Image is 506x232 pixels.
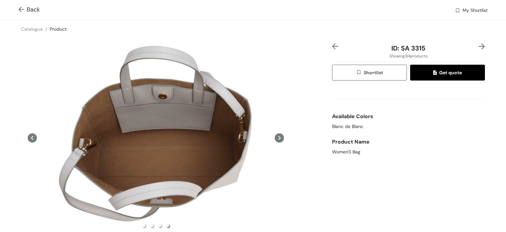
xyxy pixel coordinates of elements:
span: ID: SA 3315 [391,44,425,52]
a: Product [50,26,67,32]
li: slide item 2 [151,224,153,227]
div: Women'S Bag [332,149,485,155]
span: Back [18,5,40,14]
div: Blanc de Blanc [332,123,485,130]
li: slide item 3 [158,224,161,227]
button: wishlistShortlist [332,65,407,81]
button: quoteGet quote [410,65,485,81]
span: Shortlist [356,69,383,77]
img: right [479,43,485,50]
div: Available Colors [332,110,485,123]
li: slide item 1 [143,224,145,227]
div: Product Name [332,135,485,149]
span: / [45,26,47,32]
img: wishlist [356,69,364,77]
span: My Shortlist [463,7,488,15]
span: Showing 3 / 4 products [389,53,428,59]
img: quote [433,70,439,76]
img: Go back [18,7,27,14]
span: Get quote [433,69,462,76]
li: slide item 4 [166,224,169,227]
img: wishlist [455,8,461,15]
img: left [332,43,338,50]
a: Catalogue [21,26,43,32]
